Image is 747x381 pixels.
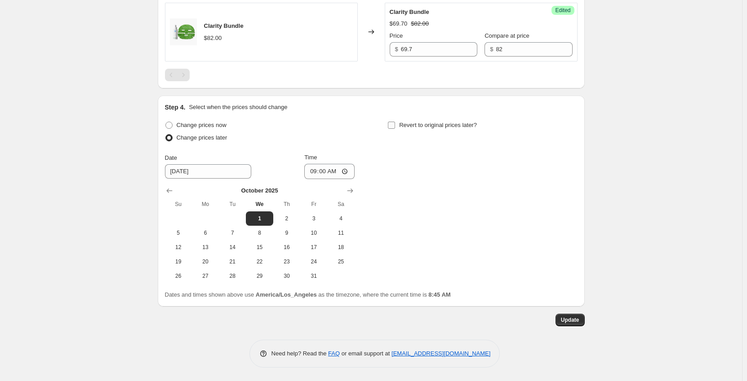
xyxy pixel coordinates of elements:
span: 31 [304,272,324,280]
button: Friday October 24 2025 [300,254,327,269]
input: 10/1/2025 [165,164,251,179]
span: Th [277,201,297,208]
button: Thursday October 30 2025 [273,269,300,283]
span: Revert to original prices later? [399,122,477,128]
span: 30 [277,272,297,280]
button: Monday October 20 2025 [192,254,219,269]
input: 12:00 [304,164,355,179]
span: 22 [249,258,269,265]
th: Friday [300,197,327,211]
button: Saturday October 25 2025 [327,254,354,269]
span: Need help? Read the [271,350,329,357]
button: Friday October 10 2025 [300,226,327,240]
button: Tuesday October 14 2025 [219,240,246,254]
button: Monday October 27 2025 [192,269,219,283]
th: Wednesday [246,197,273,211]
span: Tu [222,201,242,208]
button: Saturday October 4 2025 [327,211,354,226]
span: 13 [196,244,215,251]
span: 19 [169,258,188,265]
span: 8 [249,229,269,236]
button: Friday October 17 2025 [300,240,327,254]
th: Saturday [327,197,354,211]
span: We [249,201,269,208]
a: [EMAIL_ADDRESS][DOMAIN_NAME] [391,350,490,357]
span: 14 [222,244,242,251]
img: 2Untitled-2_3e26e46e-5846-4316-bd1d-ca375326ceef_80x.jpg [170,18,197,45]
span: 23 [277,258,297,265]
span: 4 [331,215,351,222]
button: Saturday October 18 2025 [327,240,354,254]
button: Monday October 6 2025 [192,226,219,240]
span: Change prices now [177,122,227,128]
span: 9 [277,229,297,236]
span: Change prices later [177,134,227,141]
button: Sunday October 26 2025 [165,269,192,283]
button: Thursday October 23 2025 [273,254,300,269]
span: 24 [304,258,324,265]
button: Sunday October 19 2025 [165,254,192,269]
th: Tuesday [219,197,246,211]
span: 29 [249,272,269,280]
button: Show next month, November 2025 [344,184,356,197]
span: Edited [555,7,570,14]
span: 18 [331,244,351,251]
span: Clarity Bundle [204,22,244,29]
th: Thursday [273,197,300,211]
span: Time [304,154,317,161]
span: Mo [196,201,215,208]
button: Wednesday October 22 2025 [246,254,273,269]
span: 1 [249,215,269,222]
span: Price [390,32,403,39]
span: 7 [222,229,242,236]
span: Fr [304,201,324,208]
span: 28 [222,272,242,280]
span: Sa [331,201,351,208]
button: Thursday October 16 2025 [273,240,300,254]
span: 21 [222,258,242,265]
button: Tuesday October 28 2025 [219,269,246,283]
span: $ [490,46,493,53]
span: $ [395,46,398,53]
b: 8:45 AM [428,291,450,298]
div: $69.70 [390,19,408,28]
button: Wednesday October 29 2025 [246,269,273,283]
span: or email support at [340,350,391,357]
span: Su [169,201,188,208]
button: Saturday October 11 2025 [327,226,354,240]
span: 2 [277,215,297,222]
span: 17 [304,244,324,251]
button: Friday October 31 2025 [300,269,327,283]
th: Sunday [165,197,192,211]
span: 5 [169,229,188,236]
button: Monday October 13 2025 [192,240,219,254]
button: Thursday October 2 2025 [273,211,300,226]
span: Date [165,154,177,161]
span: Update [561,316,579,324]
span: 16 [277,244,297,251]
span: 10 [304,229,324,236]
button: Wednesday October 8 2025 [246,226,273,240]
button: Tuesday October 7 2025 [219,226,246,240]
button: Tuesday October 21 2025 [219,254,246,269]
button: Today Wednesday October 1 2025 [246,211,273,226]
h2: Step 4. [165,103,186,112]
span: 20 [196,258,215,265]
button: Thursday October 9 2025 [273,226,300,240]
span: 15 [249,244,269,251]
div: $82.00 [204,34,222,43]
button: Wednesday October 15 2025 [246,240,273,254]
p: Select when the prices should change [189,103,287,112]
span: Clarity Bundle [390,9,429,15]
th: Monday [192,197,219,211]
a: FAQ [328,350,340,357]
span: 6 [196,229,215,236]
button: Sunday October 12 2025 [165,240,192,254]
b: America/Los_Angeles [256,291,317,298]
span: 12 [169,244,188,251]
strike: $82.00 [411,19,429,28]
span: 3 [304,215,324,222]
button: Show previous month, September 2025 [163,184,176,197]
span: 11 [331,229,351,236]
nav: Pagination [165,69,190,81]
